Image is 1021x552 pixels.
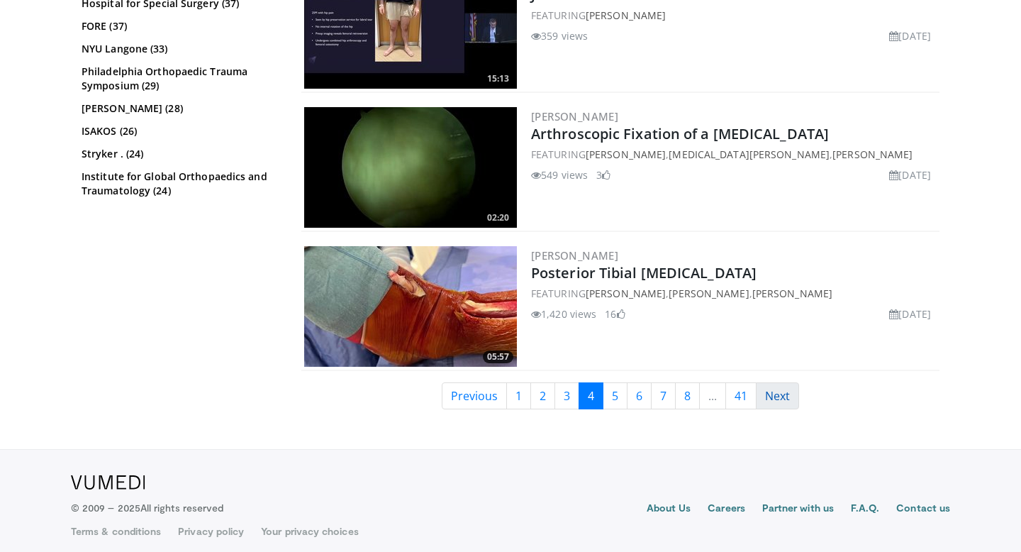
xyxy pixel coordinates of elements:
div: FEATURING , , [531,286,937,301]
a: 4 [579,382,603,409]
a: 05:57 [304,246,517,367]
span: 02:20 [483,211,513,224]
img: VuMedi Logo [71,475,145,490]
a: F.A.Q. [851,501,879,518]
img: 6e090e79-dda2-4556-9591-bdb52285813c.300x170_q85_crop-smart_upscale.jpg [304,246,517,367]
li: [DATE] [889,307,931,321]
a: Your privacy choices [261,524,358,539]
li: 3 [596,167,610,182]
a: FORE (37) [82,19,277,33]
a: [PERSON_NAME] [832,148,913,161]
li: 1,420 views [531,307,596,321]
li: 16 [605,307,625,321]
a: 3 [554,382,579,409]
a: Philadelphia Orthopaedic Trauma Symposium (29) [82,65,277,93]
a: Privacy policy [178,524,244,539]
a: 02:20 [304,107,517,228]
a: 5 [603,382,627,409]
a: About Us [647,501,691,518]
div: FEATURING , , [531,147,937,162]
span: 05:57 [483,350,513,363]
li: [DATE] [889,167,931,182]
a: ISAKOS (26) [82,124,277,138]
a: [PERSON_NAME] [531,109,618,123]
a: 6 [627,382,652,409]
li: 359 views [531,28,588,43]
a: Terms & conditions [71,524,161,539]
a: Partner with us [762,501,834,518]
a: [PERSON_NAME] [752,287,832,300]
a: 8 [675,382,700,409]
a: Posterior Tibial [MEDICAL_DATA] [531,263,757,282]
p: © 2009 – 2025 [71,501,223,515]
a: [PERSON_NAME] [531,248,618,263]
a: Next [756,382,799,409]
div: FEATURING [531,8,937,23]
a: Careers [708,501,745,518]
nav: Search results pages [301,382,939,409]
span: All rights reserved [140,502,223,514]
a: [PERSON_NAME] [669,287,749,300]
a: Contact us [896,501,950,518]
span: 15:13 [483,72,513,85]
a: 2 [530,382,555,409]
a: Stryker . (24) [82,147,277,161]
a: NYU Langone (33) [82,42,277,56]
li: 549 views [531,167,588,182]
a: [PERSON_NAME] [586,287,666,300]
a: Arthroscopic Fixation of a [MEDICAL_DATA] [531,124,829,143]
img: e25285d0-6d8a-40a4-8206-a36c88516b01.300x170_q85_crop-smart_upscale.jpg [304,107,517,228]
a: Institute for Global Orthopaedics and Traumatology (24) [82,170,277,198]
a: 7 [651,382,676,409]
li: [DATE] [889,28,931,43]
a: 41 [725,382,757,409]
a: 1 [506,382,531,409]
a: [PERSON_NAME] [586,9,666,22]
a: [PERSON_NAME] (28) [82,101,277,116]
a: Previous [442,382,507,409]
a: [MEDICAL_DATA][PERSON_NAME] [669,148,830,161]
a: [PERSON_NAME] [586,148,666,161]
